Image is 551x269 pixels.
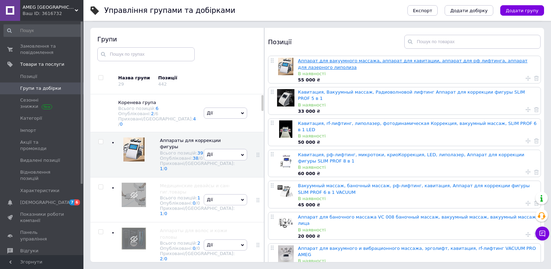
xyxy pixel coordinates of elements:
a: 2 [197,240,200,246]
div: ₴ [298,77,537,83]
div: Позиції [268,35,404,49]
a: 0 [120,121,122,127]
div: Опубліковані: [160,156,235,161]
div: Назва групи [118,75,153,81]
span: Відновлення позицій [20,169,64,182]
a: Видалити товар [534,106,539,113]
div: Опубліковані: [160,246,235,251]
a: Видалити товар [534,200,539,206]
div: Всього позицій: [160,240,235,246]
img: Медицинские девайсы и сан-гиг.товары [122,183,146,207]
div: Ваш ID: 3616732 [23,10,83,17]
a: Видалити товар [534,75,539,81]
input: Пошук по групах [97,47,195,61]
span: Дії [207,110,213,116]
span: / [196,246,200,251]
div: 6 [155,111,158,116]
div: Всього позицій: [160,150,235,156]
a: Кавитация, Вакуумный массаж, Радиоволновой лифтинг Аппарат для коррекции фигуры SLIM PROF 5 в 1 [298,89,525,101]
div: ₴ [298,108,537,114]
span: Панель управління [20,229,64,242]
span: 7 [69,199,75,205]
span: / [154,111,159,116]
a: Кавитация, рф-лифтинг, микротоки, криоКоррекция, LED, липолазер, Аппарат для коррекции фигуры SLI... [298,152,524,164]
div: В наявності [298,164,537,171]
a: 6 [156,106,159,111]
a: Аппарат для баночного массажа VC 008 баночный массаж, вакуумный массаж, вакуумный массаж лица [298,214,536,226]
span: Позиції [20,73,37,80]
a: 1 [197,195,200,200]
div: В наявності [298,71,537,77]
a: Вакуумный массаж, баночный массаж, рф-лифтинг, кавитация, Аппарат для коррекции фигуры SLIM PROF ... [298,183,530,195]
span: АМEG Ukraine АМЕГ Україна [23,4,75,10]
div: ₴ [298,233,537,239]
input: Пошук по товарах [404,35,541,49]
span: [DEMOGRAPHIC_DATA] [20,199,72,206]
a: Видалити товар [534,137,539,144]
span: Замовлення та повідомлення [20,43,64,56]
a: 0 [193,246,195,251]
a: 0 [193,200,195,206]
span: Додати групу [506,8,538,13]
span: 6 [74,199,80,205]
span: Сезонні знижки [20,97,64,110]
div: В наявності [298,133,537,139]
b: 33 000 [298,109,315,114]
span: Аппараты для коррекции фигуры [160,138,221,149]
div: ₴ [298,171,537,177]
span: / [163,166,167,171]
a: Аппарат для вакуумного и вибрационного массажа, эрголифт, кавитация, rf-лифтинг VACUUM PRO AMEG [298,246,536,257]
div: 29 [118,81,124,87]
a: 1 [160,166,163,171]
a: 0 [164,166,167,171]
div: ₴ [298,139,537,145]
span: Аппараты для волос и кожи головы [160,228,227,239]
div: Приховані/[GEOGRAPHIC_DATA]: [160,161,235,171]
div: 0 [197,246,200,251]
span: / [196,200,200,206]
img: Аппараты для волос и кожи головы [122,228,146,250]
span: / [198,156,203,161]
a: 39 [197,150,203,156]
a: 38 [193,156,198,161]
span: / [163,211,167,216]
span: Медицинские девайсы и сан-гиг.товары [160,183,230,195]
span: Характеристики [20,188,59,194]
div: Позиції [158,75,217,81]
a: 2 [160,256,163,261]
span: Імпорт [20,127,36,134]
a: 0 [164,211,167,216]
b: 45 000 [298,202,315,207]
a: Видалити товар [534,169,539,175]
div: Опубліковані: [160,200,235,206]
input: Пошук [3,24,82,37]
button: Експорт [407,5,438,16]
span: Акції та промокоди [20,139,64,152]
a: 1 [160,211,163,216]
div: 0 [197,200,200,206]
span: Товари та послуги [20,61,64,68]
a: Видалити товар [534,231,539,238]
div: Приховані/[GEOGRAPHIC_DATA]: [160,206,235,216]
b: 60 000 [298,171,315,176]
span: Експорт [413,8,432,13]
a: Аппарат для вакуумного массажа, аппарат для кавитации, аппарат для рф лифтинга, аппарат для лазер... [298,58,527,70]
span: Категорії [20,115,42,121]
span: Відгуки [20,248,38,254]
button: Чат з покупцем [535,227,549,240]
div: 0 [200,156,203,161]
span: / [118,121,123,127]
div: Приховані/[GEOGRAPHIC_DATA]: [118,116,197,127]
a: 0 [164,256,167,261]
a: 2 [151,111,154,116]
div: В наявності [298,102,537,108]
b: 20 000 [298,234,315,239]
span: Видалені позиції [20,157,60,164]
h1: Управління групами та добірками [104,6,235,15]
button: Додати добірку [445,5,493,16]
span: Дії [207,242,213,247]
div: В наявності [298,258,537,264]
span: Дії [207,197,213,202]
div: Приховані/[GEOGRAPHIC_DATA]: [160,251,235,261]
div: ₴ [298,202,537,208]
